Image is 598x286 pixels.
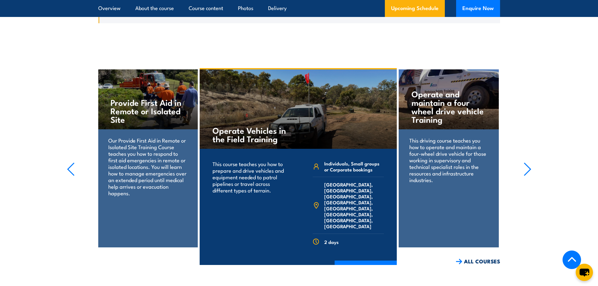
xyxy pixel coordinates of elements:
[576,264,593,281] button: chat-button
[412,89,486,123] h4: Operate and maintain a four wheel drive vehicle Training
[110,98,185,123] h4: Provide First Aid in Remote or Isolated Site
[335,261,397,277] a: COURSE DETAILS
[324,181,384,229] span: [GEOGRAPHIC_DATA], [GEOGRAPHIC_DATA], [GEOGRAPHIC_DATA], [GEOGRAPHIC_DATA], [GEOGRAPHIC_DATA], [G...
[108,137,187,196] p: Our Provide First Aid in Remote or Isolated Site Training Course teaches you how to respond to fi...
[213,160,290,193] p: This course teaches you how to prepare and drive vehicles and equipment needed to patrol pipeline...
[324,239,339,245] span: 2 days
[324,160,384,172] span: Individuals, Small groups or Corporate bookings
[213,126,286,143] h4: Operate Vehicles in the Field Training
[409,137,488,183] p: This driving course teaches you how to operate and maintain a four-wheel drive vehicle for those ...
[456,258,500,265] a: ALL COURSES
